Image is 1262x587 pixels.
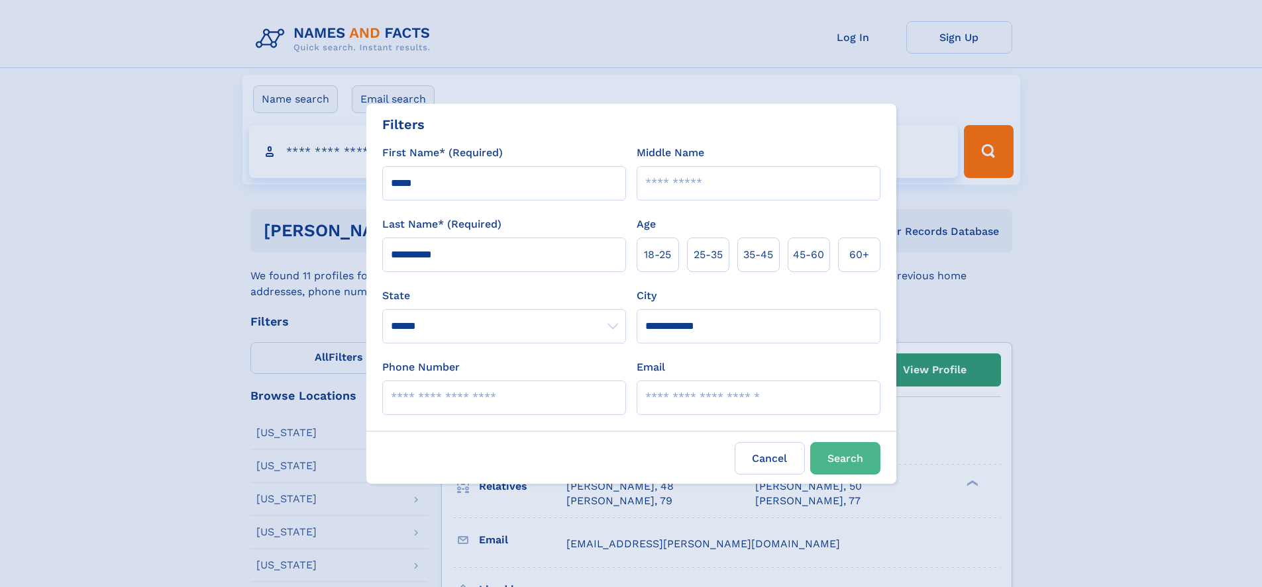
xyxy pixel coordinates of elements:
[382,216,501,232] label: Last Name* (Required)
[694,247,723,263] span: 25‑35
[382,114,425,134] div: Filters
[743,247,773,263] span: 35‑45
[637,216,656,232] label: Age
[382,145,503,161] label: First Name* (Required)
[644,247,671,263] span: 18‑25
[637,359,665,375] label: Email
[382,288,626,304] label: State
[810,442,880,474] button: Search
[382,359,460,375] label: Phone Number
[793,247,824,263] span: 45‑60
[637,288,657,304] label: City
[637,145,704,161] label: Middle Name
[849,247,869,263] span: 60+
[735,442,805,474] label: Cancel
